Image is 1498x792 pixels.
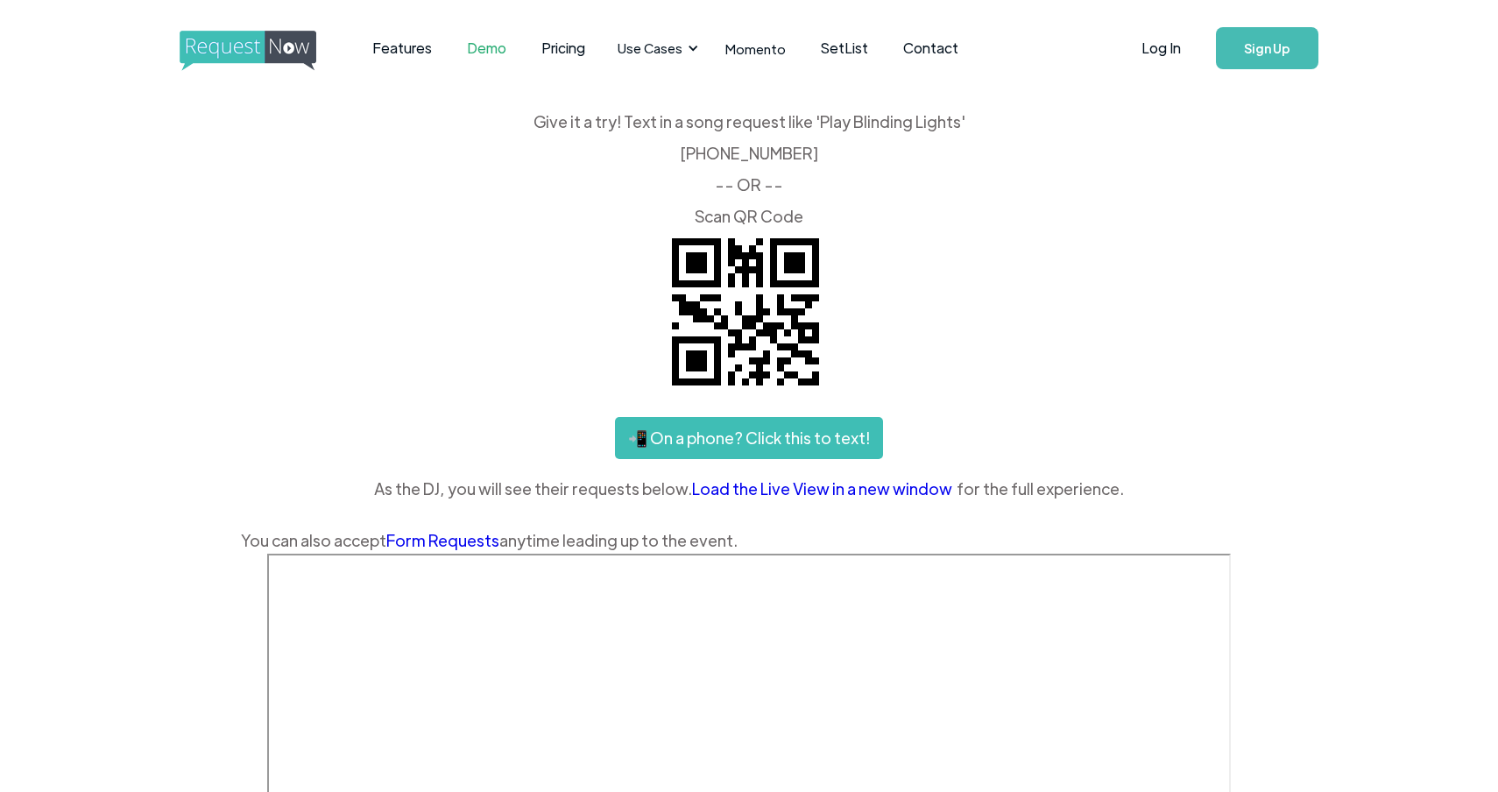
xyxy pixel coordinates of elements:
[386,530,499,550] a: Form Requests
[241,114,1257,224] div: Give it a try! Text in a song request like 'Play Blinding Lights' ‍ [PHONE_NUMBER] -- OR -- ‍ Sca...
[607,21,703,75] div: Use Cases
[1216,27,1318,69] a: Sign Up
[180,31,311,66] a: home
[886,21,976,75] a: Contact
[692,476,957,502] a: Load the Live View in a new window
[615,417,883,459] a: 📲 On a phone? Click this to text!
[355,21,449,75] a: Features
[708,23,803,74] a: Momento
[180,31,349,71] img: requestnow logo
[524,21,603,75] a: Pricing
[449,21,524,75] a: Demo
[241,527,1257,554] div: You can also accept anytime leading up to the event.
[658,224,833,400] img: QR code
[618,39,682,58] div: Use Cases
[1124,18,1198,79] a: Log In
[241,476,1257,502] div: As the DJ, you will see their requests below. for the full experience.
[803,21,886,75] a: SetList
